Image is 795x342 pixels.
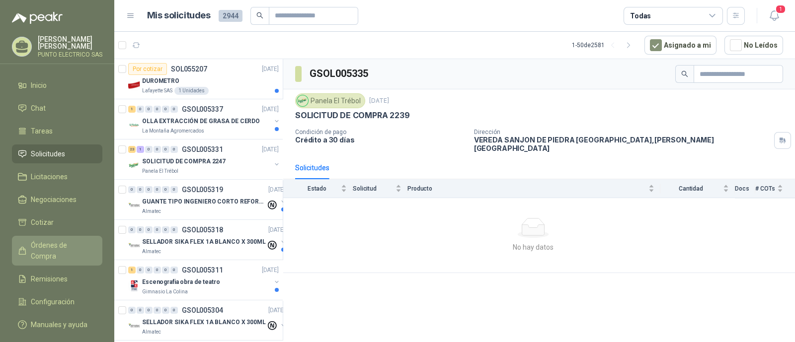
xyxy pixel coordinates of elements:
p: [DATE] [268,225,285,235]
p: Crédito a 30 días [295,136,466,144]
div: 1 [137,146,144,153]
div: 0 [170,267,178,274]
p: OLLA EXTRACCIÓN DE GRASA DE CERDO [142,117,260,126]
a: Negociaciones [12,190,102,209]
span: # COTs [755,185,775,192]
div: 0 [154,106,161,113]
p: [DATE] [268,185,285,195]
div: No hay datos [287,242,779,253]
p: [DATE] [262,266,279,275]
p: VEREDA SANJON DE PIEDRA [GEOGRAPHIC_DATA] , [PERSON_NAME][GEOGRAPHIC_DATA] [474,136,770,152]
div: 0 [162,106,169,113]
p: SOLICITUD DE COMPRA 2239 [295,110,410,121]
th: # COTs [755,179,795,198]
img: Company Logo [128,240,140,252]
p: DUROMETRO [142,76,179,86]
span: Solicitudes [31,148,65,159]
span: Cotizar [31,217,54,228]
div: 0 [145,146,153,153]
div: 1 - 50 de 2581 [572,37,636,53]
div: 0 [154,307,161,314]
a: 1 0 0 0 0 0 GSOL005337[DATE] Company LogoOLLA EXTRACCIÓN DE GRASA DE CERDOLa Montaña Agromercados [128,103,281,135]
h3: GSOL005335 [310,66,370,81]
th: Producto [407,179,660,198]
span: search [681,70,688,77]
img: Company Logo [128,200,140,211]
a: Inicio [12,76,102,95]
div: Todas [630,10,651,21]
p: PUNTO ELECTRICO SAS [38,52,102,58]
p: [DATE] [262,65,279,74]
p: Lafayette SAS [142,87,172,95]
div: 1 [128,106,136,113]
th: Estado [283,179,353,198]
span: search [256,12,263,19]
div: 0 [145,106,153,113]
button: No Leídos [724,36,783,55]
button: Asignado a mi [644,36,716,55]
span: Inicio [31,80,47,91]
div: 0 [162,146,169,153]
p: Almatec [142,207,161,215]
a: 0 0 0 0 0 0 GSOL005319[DATE] Company LogoGUANTE TIPO INGENIERO CORTO REFORZADOAlmatec [128,184,287,215]
a: Tareas [12,122,102,140]
a: Remisiones [12,270,102,288]
div: 0 [170,146,178,153]
div: Por cotizar [128,63,167,75]
div: 23 [128,146,136,153]
a: Solicitudes [12,144,102,163]
p: Escenografia obra de teatro [142,277,220,287]
th: Docs [735,179,755,198]
div: 0 [145,186,153,193]
p: [DATE] [262,105,279,114]
img: Company Logo [297,95,308,106]
span: 1 [775,4,786,14]
p: Condición de pago [295,129,466,136]
p: GSOL005331 [182,146,223,153]
p: SOLICITUD DE COMPRA 2247 [142,157,226,166]
div: 0 [170,186,178,193]
div: 0 [170,307,178,314]
p: La Montaña Agromercados [142,127,204,135]
span: 2944 [219,10,242,22]
div: 0 [137,106,144,113]
p: GSOL005319 [182,186,223,193]
div: 0 [137,186,144,193]
div: 0 [154,146,161,153]
a: Configuración [12,292,102,311]
img: Company Logo [128,119,140,131]
div: 0 [162,226,169,233]
div: 0 [154,226,161,233]
div: 1 [128,267,136,274]
p: Gimnasio La Colina [142,288,188,296]
span: Solicitud [353,185,394,192]
a: 0 0 0 0 0 0 GSOL005304[DATE] Company LogoSELLADOR SIKA FLEX 1A BLANCO X 300MLAlmatec [128,304,287,336]
p: GSOL005337 [182,106,223,113]
div: 0 [128,307,136,314]
span: Estado [295,185,339,192]
div: 0 [137,226,144,233]
span: Manuales y ayuda [31,319,87,330]
p: [DATE] [369,96,389,106]
p: Panela El Trébol [142,167,178,175]
p: Almatec [142,328,161,336]
div: Solicitudes [295,162,329,173]
a: 1 0 0 0 0 0 GSOL005311[DATE] Company LogoEscenografia obra de teatroGimnasio La Colina [128,264,281,296]
p: [DATE] [262,145,279,154]
span: Chat [31,103,46,114]
img: Company Logo [128,79,140,91]
div: 0 [128,226,136,233]
div: 0 [170,106,178,113]
a: 23 1 0 0 0 0 GSOL005331[DATE] Company LogoSOLICITUD DE COMPRA 2247Panela El Trébol [128,143,281,175]
a: Órdenes de Compra [12,236,102,266]
a: Licitaciones [12,167,102,186]
p: [DATE] [268,306,285,315]
h1: Mis solicitudes [147,8,211,23]
img: Company Logo [128,159,140,171]
a: 0 0 0 0 0 0 GSOL005318[DATE] Company LogoSELLADOR SIKA FLEX 1A BLANCO X 300MLAlmatec [128,224,287,256]
span: Configuración [31,296,75,307]
span: Tareas [31,126,53,137]
p: GUANTE TIPO INGENIERO CORTO REFORZADO [142,197,266,206]
div: 0 [145,226,153,233]
span: Órdenes de Compra [31,240,93,262]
